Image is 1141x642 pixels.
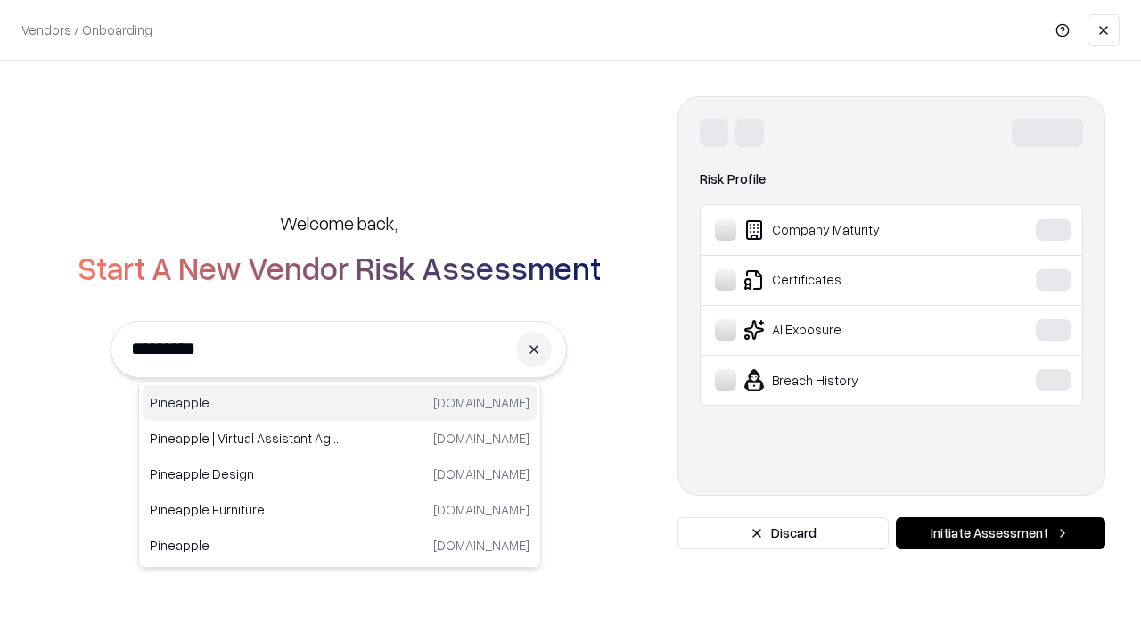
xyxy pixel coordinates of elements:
[150,465,340,483] p: Pineapple Design
[150,500,340,519] p: Pineapple Furniture
[677,517,889,549] button: Discard
[715,319,981,341] div: AI Exposure
[21,21,152,39] p: Vendors / Onboarding
[433,393,529,412] p: [DOMAIN_NAME]
[896,517,1105,549] button: Initiate Assessment
[280,210,398,235] h5: Welcome back,
[715,369,981,391] div: Breach History
[138,381,541,568] div: Suggestions
[433,536,529,555] p: [DOMAIN_NAME]
[78,250,601,285] h2: Start A New Vendor Risk Assessment
[433,500,529,519] p: [DOMAIN_NAME]
[715,219,981,241] div: Company Maturity
[150,393,340,412] p: Pineapple
[150,536,340,555] p: Pineapple
[715,269,981,291] div: Certificates
[150,429,340,448] p: Pineapple | Virtual Assistant Agency
[433,465,529,483] p: [DOMAIN_NAME]
[433,429,529,448] p: [DOMAIN_NAME]
[700,169,1083,190] div: Risk Profile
